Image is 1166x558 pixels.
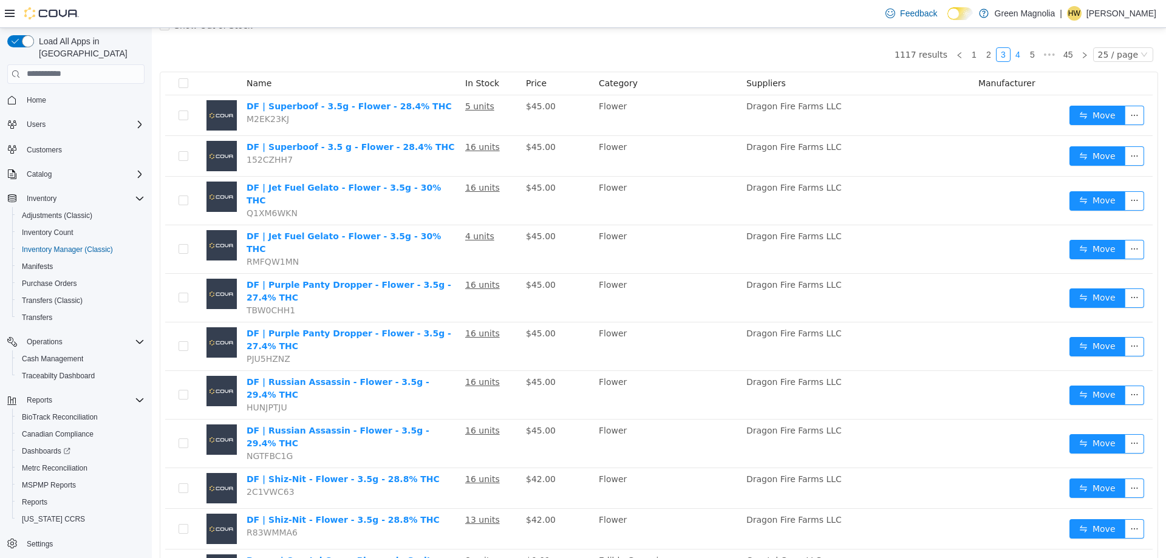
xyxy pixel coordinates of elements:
[830,20,844,33] a: 2
[995,6,1055,21] p: Green Magnolia
[17,495,52,509] a: Reports
[12,409,149,426] button: BioTrack Reconciliation
[22,537,58,551] a: Settings
[22,429,94,439] span: Canadian Compliance
[918,491,973,511] button: icon: swapMove
[22,191,145,206] span: Inventory
[17,427,98,441] a: Canadian Compliance
[12,443,149,460] a: Dashboards
[17,410,145,424] span: BioTrack Reconciliation
[12,477,149,494] button: MSPMP Reports
[374,73,404,83] span: $45.00
[374,114,404,124] span: $45.00
[12,511,149,528] button: [US_STATE] CCRS
[743,19,796,34] li: 1117 results
[973,491,992,511] button: icon: ellipsis
[313,50,347,60] span: In Stock
[17,310,145,325] span: Transfers
[17,259,58,274] a: Manifests
[17,369,100,383] a: Traceabilty Dashboard
[595,398,690,407] span: Dragon Fire Farms LLC
[12,275,149,292] button: Purchase Orders
[55,299,85,330] img: DF | Purple Panty Dropper - Flower - 3.5g - 27.4% THC placeholder
[22,143,67,157] a: Customers
[17,208,145,223] span: Adjustments (Classic)
[827,50,884,60] span: Manufacturer
[17,293,145,308] span: Transfers (Classic)
[595,487,690,497] span: Dragon Fire Farms LLC
[918,451,973,470] button: icon: swapMove
[17,410,103,424] a: BioTrack Reconciliation
[22,514,85,524] span: [US_STATE] CCRS
[22,167,56,182] button: Catalog
[442,67,590,108] td: Flower
[12,241,149,258] button: Inventory Manager (Classic)
[17,495,145,509] span: Reports
[22,167,145,182] span: Catalog
[830,19,844,34] li: 2
[313,73,343,83] u: 5 units
[926,19,940,34] li: Next Page
[918,78,973,97] button: icon: swapMove
[27,337,63,347] span: Operations
[888,19,907,34] span: •••
[442,294,590,343] td: Flower
[95,301,299,323] a: DF | Purple Panty Dropper - Flower - 3.5g - 27.4% THC
[17,276,145,291] span: Purchase Orders
[947,7,973,20] input: Dark Mode
[95,86,137,96] span: M2EK23KJ
[900,7,937,19] span: Feedback
[17,461,145,475] span: Metrc Reconciliation
[12,367,149,384] button: Traceabilty Dashboard
[973,118,992,138] button: icon: ellipsis
[17,242,118,257] a: Inventory Manager (Classic)
[873,19,888,34] li: 5
[27,145,62,155] span: Customers
[595,155,690,165] span: Dragon Fire Farms LLC
[374,398,404,407] span: $45.00
[313,487,348,497] u: 13 units
[374,203,404,213] span: $45.00
[17,225,78,240] a: Inventory Count
[918,163,973,183] button: icon: swapMove
[95,459,143,469] span: 2C1VWC63
[22,279,77,288] span: Purchase Orders
[815,19,830,34] li: 1
[313,446,348,456] u: 16 units
[95,423,141,433] span: NGTFBC1G
[12,309,149,326] button: Transfers
[442,343,590,392] td: Flower
[374,155,404,165] span: $45.00
[95,127,141,137] span: 152CZHH7
[374,50,395,60] span: Price
[595,301,690,310] span: Dragon Fire Farms LLC
[859,19,873,34] li: 4
[95,277,143,287] span: TBW0CHH1
[881,1,942,26] a: Feedback
[22,117,50,132] button: Users
[17,369,145,383] span: Traceabilty Dashboard
[95,50,120,60] span: Name
[12,426,149,443] button: Canadian Compliance
[22,262,53,271] span: Manifests
[442,440,590,481] td: Flower
[908,20,925,33] a: 45
[27,539,53,549] span: Settings
[27,95,46,105] span: Home
[442,149,590,197] td: Flower
[989,23,996,32] i: icon: down
[55,72,85,103] img: DF | Superboof - 3.5g - Flower - 28.4% THC placeholder
[918,118,973,138] button: icon: swapMove
[95,203,289,226] a: DF | Jet Fuel Gelato - Flower - 3.5g - 30% THC
[22,412,98,422] span: BioTrack Reconciliation
[973,451,992,470] button: icon: ellipsis
[816,20,829,33] a: 1
[17,352,88,366] a: Cash Management
[313,301,348,310] u: 16 units
[973,163,992,183] button: icon: ellipsis
[17,310,57,325] a: Transfers
[595,528,670,537] span: Coastal Crop, LLC
[374,301,404,310] span: $45.00
[313,349,348,359] u: 16 units
[442,246,590,294] td: Flower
